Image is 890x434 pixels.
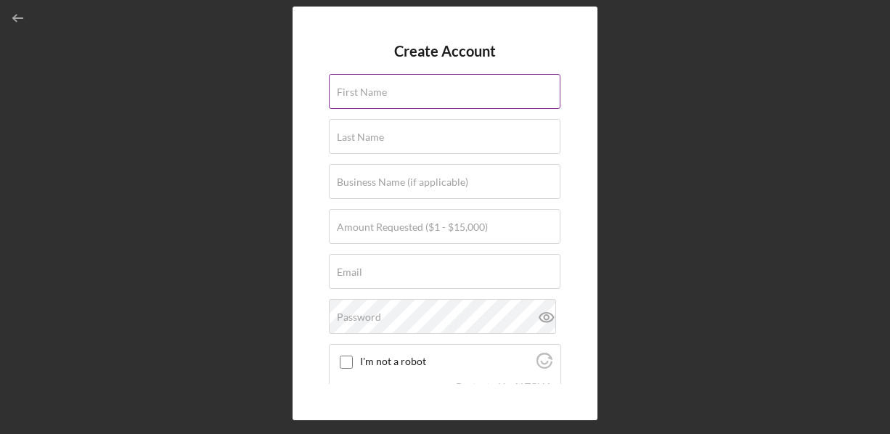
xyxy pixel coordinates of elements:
[337,176,468,188] label: Business Name (if applicable)
[360,356,532,367] label: I'm not a robot
[513,380,552,393] a: Visit Altcha.org
[337,266,362,278] label: Email
[394,43,496,60] h4: Create Account
[337,221,488,233] label: Amount Requested ($1 - $15,000)
[337,311,381,323] label: Password
[337,86,387,98] label: First Name
[456,381,552,393] div: Protected by
[536,359,552,371] a: Visit Altcha.org
[337,131,384,143] label: Last Name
